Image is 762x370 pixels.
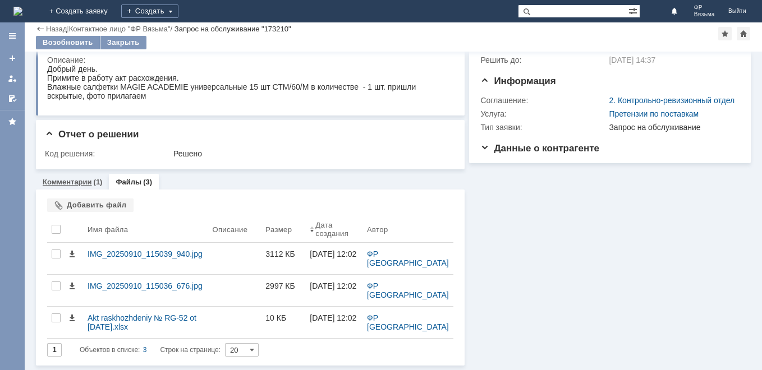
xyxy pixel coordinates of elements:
[367,225,388,234] div: Автор
[718,27,732,40] div: Добавить в избранное
[265,313,301,322] div: 10 КБ
[480,143,599,154] span: Данные о контрагенте
[628,5,640,16] span: Расширенный поиск
[480,55,607,64] div: Решить до:
[694,4,715,11] span: ФР
[737,27,750,40] div: Сделать домашней страницей
[480,76,556,86] span: Информация
[88,313,203,331] div: Akt raskhozhdeniy № RG-52 ot [DATE].xlsx
[305,216,362,243] th: Дата создания
[69,25,175,33] div: /
[609,55,655,64] span: [DATE] 14:37
[46,25,67,33] a: Назад
[362,216,453,243] th: Автор
[116,178,141,186] a: Файлы
[88,281,203,290] div: IMG_20250910_115036_676.jpg
[609,123,735,132] div: Запрос на обслуживание
[45,149,171,158] div: Код решения:
[310,313,356,322] div: [DATE] 12:02
[121,4,178,18] div: Создать
[80,343,221,357] i: Строк на странице:
[94,178,103,186] div: (1)
[47,55,452,64] div: Описание:
[261,216,305,243] th: Размер
[367,281,449,299] a: ФР [GEOGRAPHIC_DATA]
[83,216,208,243] th: Имя файла
[13,7,22,16] img: logo
[69,25,171,33] a: Контактное лицо "ФР Вязьма"
[13,7,22,16] a: Перейти на домашнюю страницу
[67,249,76,258] span: Скачать файл
[265,225,292,234] div: Размер
[45,129,139,140] span: Отчет о решении
[43,178,92,186] a: Комментарии
[143,343,147,357] div: 3
[67,24,68,33] div: |
[310,249,356,258] div: [DATE] 12:02
[265,249,301,258] div: 3112 КБ
[3,70,21,87] a: Мои заявки
[3,90,21,108] a: Мои согласования
[480,96,607,105] div: Соглашение:
[80,346,140,354] span: Объектов в списке:
[609,96,735,105] a: 2. Контрольно-ревизионный отдел
[609,109,699,118] a: Претензии по поставкам
[310,281,356,290] div: [DATE] 12:02
[88,225,128,234] div: Имя файла
[212,225,247,234] div: Описание
[173,149,449,158] div: Решено
[3,49,21,67] a: Создать заявку
[480,109,607,118] div: Услуга:
[67,281,76,290] span: Скачать файл
[175,25,291,33] div: Запрос на обслуживание "173210"
[88,249,203,258] div: IMG_20250910_115039_940.jpg
[694,11,715,18] span: Вязьма
[67,313,76,322] span: Скачать файл
[367,249,449,267] a: ФР [GEOGRAPHIC_DATA]
[143,178,152,186] div: (3)
[480,123,607,132] div: Тип заявки:
[367,313,449,331] a: ФР [GEOGRAPHIC_DATA]
[315,221,349,238] div: Дата создания
[265,281,301,290] div: 2997 КБ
